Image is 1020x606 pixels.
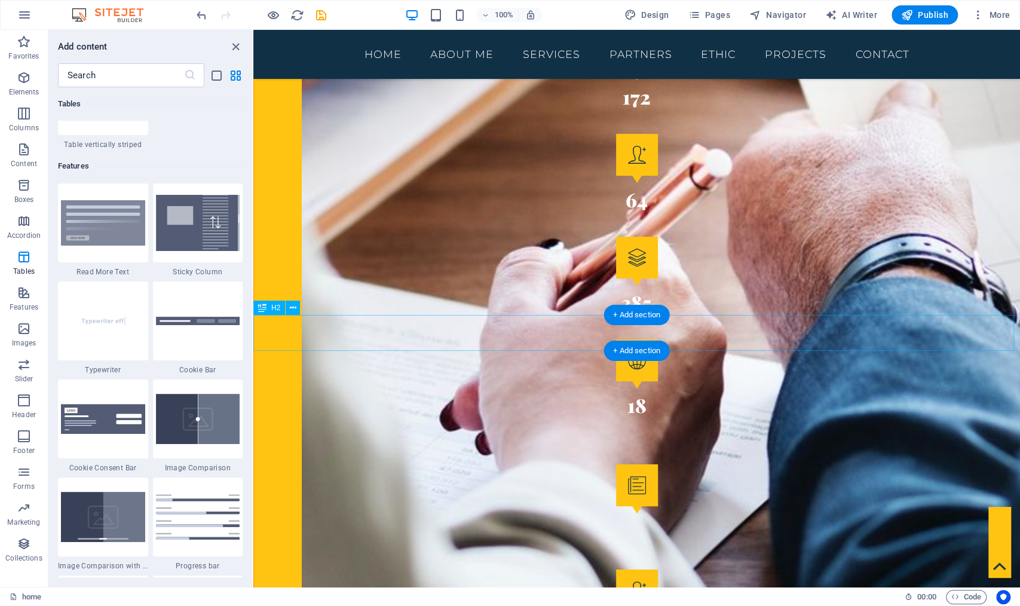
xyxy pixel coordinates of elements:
button: Pages [683,5,734,25]
h6: 100% [494,8,513,22]
p: Columns [9,123,39,133]
img: progress-bar.svg [156,494,240,539]
span: Image Comparison with track [58,561,148,571]
h6: Add content [58,39,108,54]
span: Code [951,590,981,604]
img: image-comparison.svg [156,394,240,445]
span: Cookie Consent Bar [58,463,148,473]
div: Design (Ctrl+Alt+Y) [620,5,674,25]
button: undo [194,8,209,22]
i: Save (Ctrl+S) [314,8,328,22]
button: AI Writer [820,5,882,25]
span: Progress bar [153,561,243,571]
p: Slider [15,374,33,384]
span: Design [624,9,669,21]
span: More [972,9,1010,21]
button: Click here to leave preview mode and continue editing [266,8,280,22]
p: Footer [13,446,35,455]
h6: Tables [58,97,243,111]
i: On resize automatically adjust zoom level to fit chosen device. [525,10,536,20]
button: 100% [476,8,519,22]
div: + Add section [604,341,670,361]
h6: Session time [905,590,936,604]
div: Image Comparison [153,379,243,473]
button: Publish [892,5,958,25]
img: cookie-info.svg [156,317,240,326]
a: Click to cancel selection. Double-click to open Pages [10,590,41,604]
p: Collections [5,553,42,563]
span: Navigator [749,9,806,21]
img: Read_More_Thumbnail.svg [61,200,145,246]
i: Reload page [290,8,304,22]
div: Sticky Column [153,183,243,277]
button: close panel [228,39,243,54]
h6: Features [58,159,243,173]
input: Search [58,63,184,87]
span: 00 00 [917,590,936,604]
div: Progress bar [153,478,243,571]
button: Code [946,590,987,604]
span: Publish [901,9,948,21]
p: Elements [9,87,39,97]
span: Sticky Column [153,267,243,277]
span: H2 [271,304,280,311]
span: Read More Text [58,267,148,277]
span: Typewriter [58,365,148,375]
p: Features [10,302,38,312]
p: Accordion [7,231,41,240]
img: Typewritereffect_thumbnail.svg [61,293,145,349]
div: + Add section [604,305,670,325]
img: image-comparison-with-progress.svg [61,492,145,543]
button: Usercentrics [996,590,1010,604]
p: Images [12,338,36,348]
p: Boxes [14,195,34,204]
button: grid-view [228,68,243,82]
button: reload [290,8,304,22]
p: Forms [13,482,35,491]
p: Marketing [7,518,40,527]
button: save [314,8,328,22]
img: Editor Logo [69,8,158,22]
button: list-view [209,68,223,82]
img: StickyColumn.svg [156,195,240,251]
span: : [926,592,927,601]
div: Cookie Bar [153,281,243,375]
div: Read More Text [58,183,148,277]
span: Image Comparison [153,463,243,473]
span: Table vertically striped [58,140,148,149]
img: cookie-consent-baner.svg [61,404,145,433]
button: Navigator [745,5,811,25]
span: Cookie Bar [153,365,243,375]
span: AI Writer [825,9,877,21]
button: More [967,5,1015,25]
span: Pages [688,9,730,21]
button: Design [620,5,674,25]
p: Content [11,159,37,169]
p: Header [12,410,36,420]
i: Undo: Change menu items (Ctrl+Z) [195,8,209,22]
div: Cookie Consent Bar [58,379,148,473]
div: Image Comparison with track [58,478,148,571]
p: Favorites [8,51,39,61]
p: Tables [13,267,35,276]
div: Typewriter [58,281,148,375]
